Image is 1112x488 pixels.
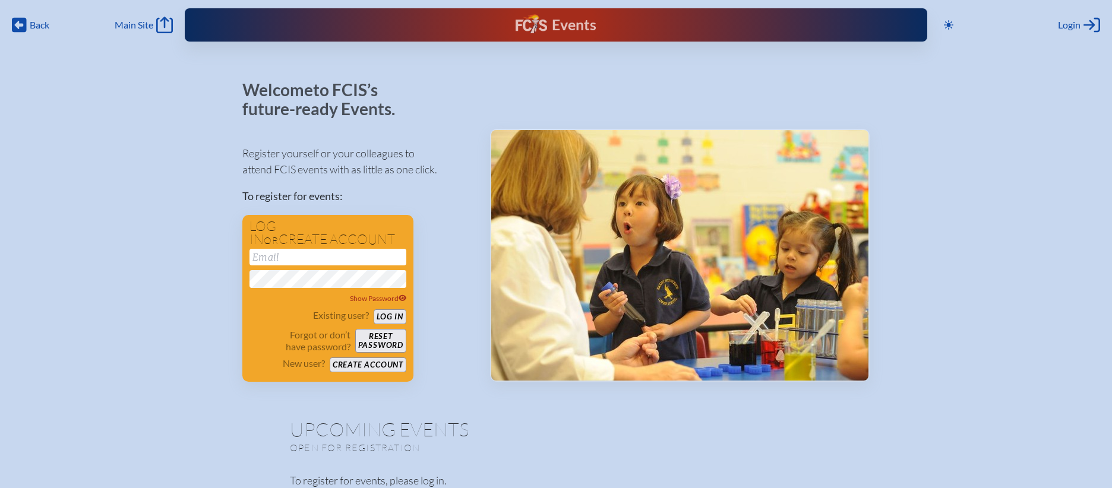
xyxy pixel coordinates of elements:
[242,188,471,204] p: To register for events:
[355,329,406,353] button: Resetpassword
[390,14,723,36] div: FCIS Events — Future ready
[374,309,406,324] button: Log in
[313,309,369,321] p: Existing user?
[242,145,471,178] p: Register yourself or your colleagues to attend FCIS events with as little as one click.
[115,19,153,31] span: Main Site
[290,442,604,454] p: Open for registration
[264,235,279,246] span: or
[290,420,822,439] h1: Upcoming Events
[330,357,406,372] button: Create account
[283,357,325,369] p: New user?
[30,19,49,31] span: Back
[1058,19,1081,31] span: Login
[115,17,173,33] a: Main Site
[350,294,407,303] span: Show Password
[249,220,406,246] h1: Log in create account
[249,329,350,353] p: Forgot or don’t have password?
[242,81,409,118] p: Welcome to FCIS’s future-ready Events.
[249,249,406,265] input: Email
[491,130,868,381] img: Events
